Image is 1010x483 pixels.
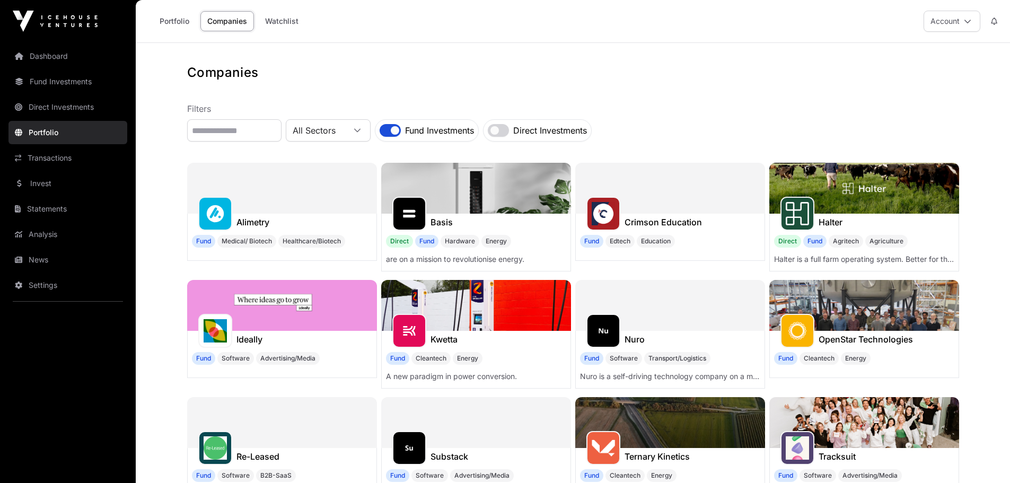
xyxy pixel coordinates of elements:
[774,352,797,365] span: Fund
[431,216,453,229] a: Basis
[457,354,478,363] span: Energy
[625,216,702,229] a: Crimson Education
[592,319,615,343] img: nuro436.png
[833,237,859,245] span: Agritech
[625,450,690,463] a: Ternary Kinetics
[786,436,809,460] img: gotracksuit_logo.jpeg
[416,471,444,480] span: Software
[187,280,377,331] img: Ideally
[415,235,438,248] span: Fund
[236,450,279,463] a: Re-Leased
[769,280,959,331] img: OpenStar Technologies
[8,223,127,246] a: Analysis
[222,354,250,363] span: Software
[236,333,262,346] a: Ideally
[819,216,842,229] a: Halter
[786,202,809,225] img: Halter-Favicon.svg
[405,124,474,137] label: Fund Investments
[236,216,269,229] a: Alimetry
[769,163,959,214] img: Halter
[842,471,898,480] span: Advertising/Media
[398,436,421,460] img: substack435.png
[804,471,832,480] span: Software
[260,354,315,363] span: Advertising/Media
[8,45,127,68] a: Dashboard
[386,469,409,482] span: Fund
[386,352,409,365] span: Fund
[845,354,866,363] span: Energy
[575,397,765,448] img: Ternary Kinetics
[803,235,827,248] span: Fund
[8,95,127,119] a: Direct Investments
[819,333,913,346] a: OpenStar Technologies
[283,237,341,245] span: Healthcare/Biotech
[204,436,227,460] img: download.png
[187,64,959,81] h1: Companies
[386,235,413,248] span: Direct
[260,471,292,480] span: B2B-SaaS
[381,163,571,214] img: Basis
[769,397,959,448] img: Tracksuit
[398,319,421,343] img: SVGs_Kwetta.svg
[648,354,706,363] span: Transport/Logistics
[774,235,801,248] span: Direct
[8,70,127,93] a: Fund Investments
[204,319,227,343] img: 1691116078143.jpeg
[192,235,215,248] span: Fund
[592,436,615,460] img: output-onlinepngtools---2025-01-23T085927.457.png
[592,202,615,225] img: unnamed.jpg
[192,469,215,482] span: Fund
[924,11,980,32] button: Account
[870,237,903,245] span: Agriculture
[580,371,760,382] p: Nuro is a self-driving technology company on a mission to make autonomy accessible to all.
[286,121,345,140] span: All Sectors
[8,197,127,221] a: Statements
[431,450,468,463] a: Substack
[8,274,127,297] a: Settings
[386,371,566,382] p: A new paradigm in power conversion.
[187,102,959,115] p: Filters
[13,11,98,32] img: Icehouse Ventures Logo
[513,124,587,137] label: Direct Investments
[192,352,215,365] span: Fund
[610,237,630,245] span: Edtech
[580,352,603,365] span: Fund
[381,280,571,331] img: Kwetta
[222,237,272,245] span: Medical/ Biotech
[222,471,250,480] span: Software
[625,333,645,346] a: Nuro
[445,237,475,245] span: Hardware
[431,333,458,346] a: Kwetta
[386,254,566,265] p: are on a mission to revolutionise energy.
[200,11,254,31] a: Companies
[819,450,856,463] a: Tracksuit
[774,469,797,482] span: Fund
[774,254,954,265] p: Halter is a full farm operating system. Better for the planet, better for the animals, better for...
[580,235,603,248] span: Fund
[641,237,671,245] span: Education
[204,202,227,225] img: Alimetry.svg
[454,471,510,480] span: Advertising/Media
[398,202,421,225] img: SVGs_Basis.svg
[416,354,446,363] span: Cleantech
[8,248,127,271] a: News
[957,432,1010,483] iframe: Chat Widget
